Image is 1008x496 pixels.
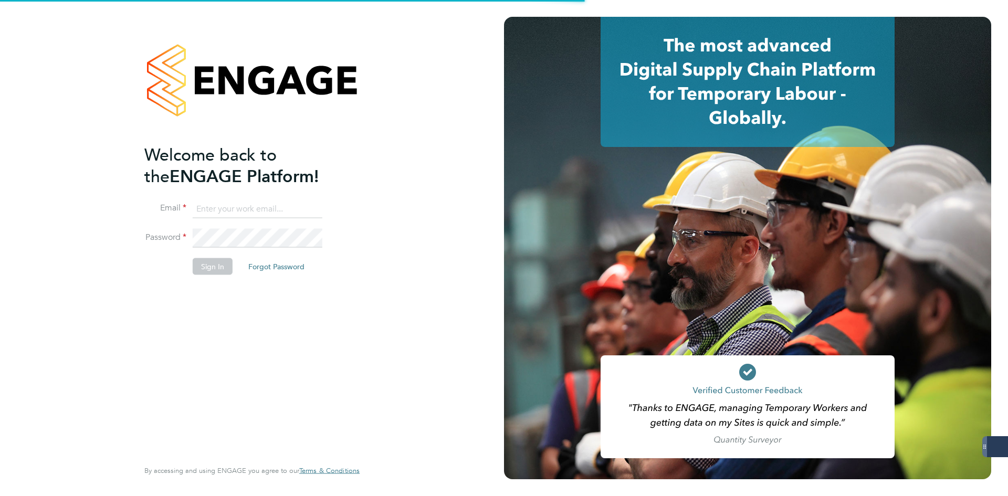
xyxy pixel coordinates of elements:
[299,467,360,475] a: Terms & Conditions
[144,466,360,475] span: By accessing and using ENGAGE you agree to our
[193,258,233,275] button: Sign In
[144,203,186,214] label: Email
[144,144,277,186] span: Welcome back to the
[144,232,186,243] label: Password
[193,199,322,218] input: Enter your work email...
[144,144,349,187] h2: ENGAGE Platform!
[240,258,313,275] button: Forgot Password
[299,466,360,475] span: Terms & Conditions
